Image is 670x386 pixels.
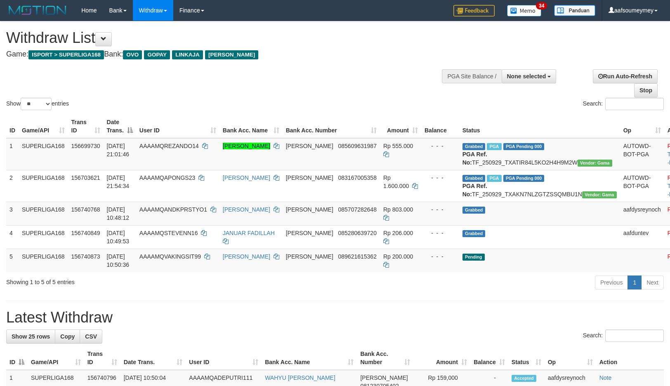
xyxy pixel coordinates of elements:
[223,206,270,213] a: [PERSON_NAME]
[554,5,595,16] img: panduan.png
[28,50,104,59] span: ISPORT > SUPERLIGA168
[123,50,142,59] span: OVO
[578,160,612,167] span: Vendor URL: https://trx31.1velocity.biz
[55,330,80,344] a: Copy
[508,346,545,370] th: Status: activate to sort column ascending
[286,174,333,181] span: [PERSON_NAME]
[582,191,617,198] span: Vendor URL: https://trx31.1velocity.biz
[462,230,486,237] span: Grabbed
[12,333,50,340] span: Show 25 rows
[459,115,620,138] th: Status
[620,170,664,202] td: AUTOWD-BOT-PGA
[6,330,55,344] a: Show 25 rows
[139,206,207,213] span: AAAAMQANDKPRSTYO1
[223,230,275,236] a: JANUAR FADILLAH
[512,375,536,382] span: Accepted
[223,174,270,181] a: [PERSON_NAME]
[68,115,104,138] th: Trans ID: activate to sort column ascending
[71,253,100,260] span: 156740873
[283,115,380,138] th: Bank Acc. Number: activate to sort column ascending
[453,5,495,16] img: Feedback.jpg
[425,205,456,214] div: - - -
[620,202,664,225] td: aafdysreynoch
[338,143,377,149] span: Copy 085609631987 to clipboard
[6,275,273,286] div: Showing 1 to 5 of 5 entries
[107,174,130,189] span: [DATE] 21:54:34
[462,254,485,261] span: Pending
[462,143,486,150] span: Grabbed
[634,83,658,97] a: Stop
[425,174,456,182] div: - - -
[507,5,542,16] img: Button%20Memo.svg
[139,253,201,260] span: AAAAMQVAKINGSIT99
[503,143,545,150] span: PGA Pending
[462,183,487,198] b: PGA Ref. No:
[507,73,546,80] span: None selected
[605,98,664,110] input: Search:
[71,230,100,236] span: 156740849
[462,175,486,182] span: Grabbed
[641,275,664,289] a: Next
[265,374,335,381] a: WAHYU [PERSON_NAME]
[502,69,557,83] button: None selected
[71,174,100,181] span: 156703621
[442,69,501,83] div: PGA Site Balance /
[380,115,421,138] th: Amount: activate to sort column ascending
[107,206,130,221] span: [DATE] 10:48:12
[172,50,203,59] span: LINKAJA
[536,2,547,9] span: 34
[19,115,68,138] th: Game/API: activate to sort column ascending
[6,225,19,249] td: 4
[139,230,198,236] span: AAAAMQSTEVENN16
[104,115,136,138] th: Date Trans.: activate to sort column descending
[462,151,487,166] b: PGA Ref. No:
[413,346,470,370] th: Amount: activate to sort column ascending
[139,174,195,181] span: AAAAMQAPONGS23
[425,252,456,261] div: - - -
[6,50,439,59] h4: Game: Bank:
[425,229,456,237] div: - - -
[620,225,664,249] td: aafduntev
[71,143,100,149] span: 156699730
[593,69,658,83] a: Run Auto-Refresh
[286,143,333,149] span: [PERSON_NAME]
[85,333,97,340] span: CSV
[21,98,52,110] select: Showentries
[28,346,84,370] th: Game/API: activate to sort column ascending
[6,249,19,272] td: 5
[583,330,664,342] label: Search:
[595,275,628,289] a: Previous
[459,170,620,202] td: TF_250929_TXAKN7NLZGTZSSQMBU1N
[383,174,409,189] span: Rp 1.600.000
[605,330,664,342] input: Search:
[383,253,413,260] span: Rp 200.000
[6,346,28,370] th: ID: activate to sort column descending
[6,202,19,225] td: 3
[60,333,75,340] span: Copy
[338,174,377,181] span: Copy 083167005358 to clipboard
[80,330,102,344] a: CSV
[71,206,100,213] span: 156740768
[107,253,130,268] span: [DATE] 10:50:36
[144,50,170,59] span: GOPAY
[620,115,664,138] th: Op: activate to sort column ascending
[6,30,439,46] h1: Withdraw List
[470,346,508,370] th: Balance: activate to sort column ascending
[6,115,19,138] th: ID
[120,346,186,370] th: Date Trans.: activate to sort column ascending
[596,346,664,370] th: Action
[383,206,413,213] span: Rp 803.000
[107,143,130,158] span: [DATE] 21:01:46
[487,175,501,182] span: Marked by aafchhiseyha
[487,143,501,150] span: Marked by aafchhiseyha
[459,138,620,170] td: TF_250929_TXATIR84L5KO2H4H9M2W
[19,202,68,225] td: SUPERLIGA168
[425,142,456,150] div: - - -
[383,143,413,149] span: Rp 555.000
[360,374,408,381] span: [PERSON_NAME]
[223,253,270,260] a: [PERSON_NAME]
[286,230,333,236] span: [PERSON_NAME]
[6,309,664,326] h1: Latest Withdraw
[19,170,68,202] td: SUPERLIGA168
[503,175,545,182] span: PGA Pending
